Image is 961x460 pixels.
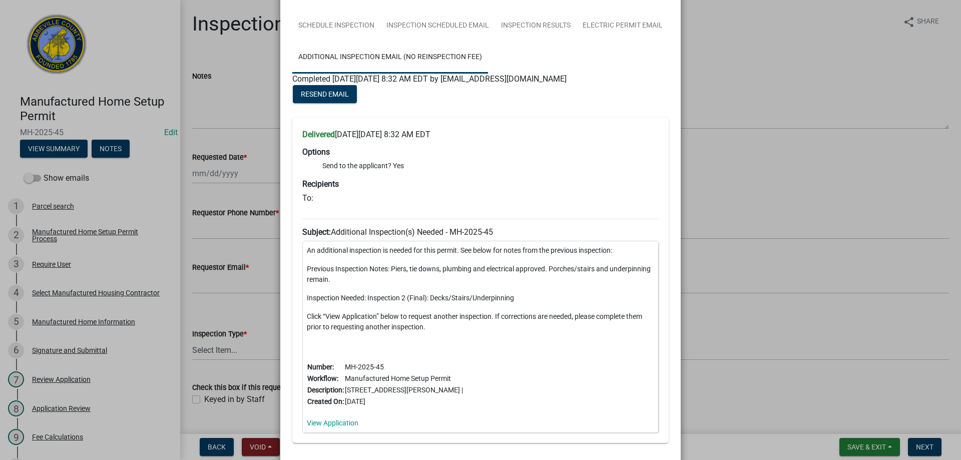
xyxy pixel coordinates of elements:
[307,245,654,256] p: An additional inspection is needed for this permit. See below for notes from the previous inspect...
[344,361,463,373] td: MH-2025-45
[302,179,339,189] strong: Recipients
[302,130,335,139] strong: Delivered
[307,264,654,285] p: Previous Inspection Notes: Piers, tie downs, plumbing and electrical approved. Porches/stairs and...
[344,384,463,396] td: [STREET_ADDRESS][PERSON_NAME] |
[307,363,334,371] b: Number:
[344,396,463,407] td: [DATE]
[292,42,488,74] a: Additional Inspection Email (No Reinspection Fee)
[307,293,654,303] p: Inspection Needed: Inspection 2 (Final): Decks/Stairs/Underpinning
[344,373,463,384] td: Manufactured Home Setup Permit
[302,193,659,203] h6: To:
[380,10,495,42] a: Inspection Scheduled Email
[307,419,358,427] a: View Application
[292,74,567,84] span: Completed [DATE][DATE] 8:32 AM EDT by [EMAIL_ADDRESS][DOMAIN_NAME]
[292,10,380,42] a: Schedule Inspection
[302,227,659,237] h6: Additional Inspection(s) Needed - MH-2025-45
[495,10,577,42] a: Inspection Results
[301,90,349,98] span: Resend Email
[307,386,344,394] b: Description:
[307,397,344,405] b: Created On:
[577,10,669,42] a: Electric Permit Email
[293,85,357,103] button: Resend Email
[307,374,338,382] b: Workflow:
[302,227,331,237] strong: Subject:
[307,311,654,332] p: Click “View Application” below to request another inspection. If corrections are needed, please c...
[322,161,659,171] li: Send to the applicant? Yes
[302,130,659,139] h6: [DATE][DATE] 8:32 AM EDT
[302,147,330,157] strong: Options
